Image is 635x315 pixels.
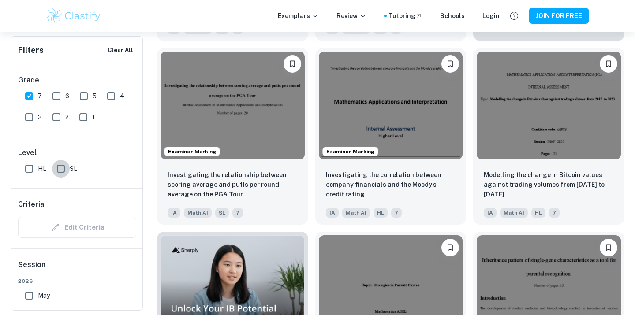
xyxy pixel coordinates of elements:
p: Modelling the change in Bitcoin values against trading volumes from 2017 to 2023 [484,170,614,199]
span: IA [326,208,339,218]
span: 2 [65,112,69,122]
span: HL [531,208,545,218]
span: SL [70,164,77,174]
p: Review [336,11,366,21]
span: 7 [38,91,42,101]
button: Please log in to bookmark exemplars [441,55,459,73]
span: 6 [65,91,69,101]
a: Please log in to bookmark exemplars Modelling the change in Bitcoin values against trading volume... [473,48,624,225]
span: Examiner Marking [164,148,220,156]
button: Please log in to bookmark exemplars [441,239,459,256]
h6: Grade [18,75,136,85]
div: Criteria filters are unavailable when searching by topic [18,217,136,238]
span: 5 [93,91,97,101]
p: Investigating the relationship between scoring average and putts per round average on the PGA Tour [168,170,298,199]
button: Help and Feedback [507,8,522,23]
span: Math AI [342,208,370,218]
img: Clastify logo [46,7,102,25]
span: 1 [92,112,95,122]
h6: Level [18,148,136,158]
button: Clear All [105,44,135,57]
img: Math AI IA example thumbnail: Modelling the change in Bitcoin values [477,52,621,159]
h6: Criteria [18,199,44,210]
span: HL [38,164,46,174]
button: Please log in to bookmark exemplars [600,239,617,256]
p: Investigating the correlation between company financials and the Moody’s credit rating [326,170,456,199]
a: Tutoring [388,11,422,21]
span: 3 [38,112,42,122]
img: Math AI IA example thumbnail: Investigating the correlation between co [319,52,463,159]
span: 4 [120,91,124,101]
span: 7 [549,208,560,218]
a: Examiner MarkingPlease log in to bookmark exemplarsInvestigating the correlation between company ... [315,48,467,225]
button: Please log in to bookmark exemplars [284,55,301,73]
span: SL [215,208,229,218]
span: May [38,291,50,300]
span: HL [374,208,388,218]
img: Math AI IA example thumbnail: Investigating the relationship between s [161,52,305,159]
span: Math AI [500,208,528,218]
span: 7 [391,208,402,218]
span: IA [168,208,180,218]
span: Examiner Marking [323,148,378,156]
span: 2026 [18,277,136,285]
a: Examiner MarkingPlease log in to bookmark exemplarsInvestigating the relationship between scoring... [157,48,308,225]
p: Exemplars [278,11,319,21]
h6: Session [18,259,136,277]
a: Schools [440,11,465,21]
button: JOIN FOR FREE [529,8,589,24]
span: IA [484,208,497,218]
h6: Filters [18,44,44,56]
span: 7 [232,208,243,218]
button: Please log in to bookmark exemplars [600,55,617,73]
a: Login [482,11,500,21]
span: Math AI [184,208,212,218]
